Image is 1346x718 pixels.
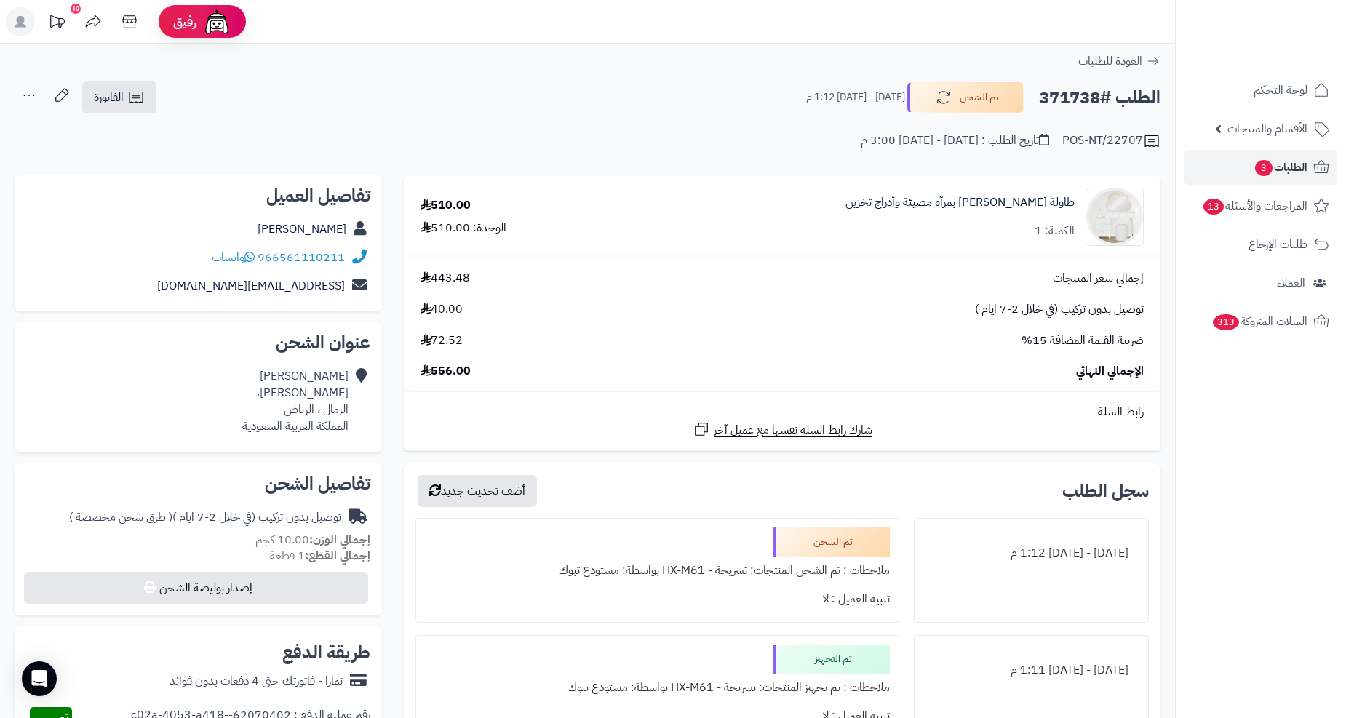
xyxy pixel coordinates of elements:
[173,13,196,31] span: رفيق
[1277,273,1305,293] span: العملاء
[1202,196,1307,216] span: المراجعات والأسئلة
[421,220,506,236] div: الوحدة: 510.00
[94,89,124,106] span: الفاتورة
[1184,150,1337,185] a: الطلبات3
[26,475,370,492] h2: تفاصيل الشحن
[39,7,75,40] a: تحديثات المنصة
[1211,311,1307,332] span: السلات المتروكة
[421,301,463,318] span: 40.00
[82,81,156,113] a: الفاتورة
[425,557,890,585] div: ملاحظات : تم الشحن المنتجات: تسريحة - HX-M61 بواسطة: مستودع تبوك
[1247,11,1332,41] img: logo-2.png
[1076,363,1144,380] span: الإجمالي النهائي
[282,644,370,661] h2: طريقة الدفع
[1062,482,1149,500] h3: سجل الطلب
[69,509,341,526] div: توصيل بدون تركيب (في خلال 2-7 ايام )
[693,420,872,439] a: شارك رابط السلة نفسها مع عميل آخر
[1039,83,1160,113] h2: الطلب #371738
[1078,52,1160,70] a: العودة للطلبات
[714,422,872,439] span: شارك رابط السلة نفسها مع عميل آخر
[421,197,471,214] div: 510.00
[309,531,370,549] strong: إجمالي الوزن:
[1184,227,1337,262] a: طلبات الإرجاع
[1227,119,1307,139] span: الأقسام والمنتجات
[975,301,1144,318] span: توصيل بدون تركيب (في خلال 2-7 ايام )
[806,90,905,105] small: [DATE] - [DATE] 1:12 م
[258,220,346,238] a: [PERSON_NAME]
[170,673,343,690] div: تمارا - فاتورتك حتى 4 دفعات بدون فوائد
[845,194,1075,211] a: طاولة [PERSON_NAME] بمرآة مضيئة وأدراج تخزين
[923,656,1139,685] div: [DATE] - [DATE] 1:11 م
[1184,304,1337,339] a: السلات المتروكة313
[773,645,890,674] div: تم التجهيز
[22,661,57,696] div: Open Intercom Messenger
[305,547,370,565] strong: إجمالي القطع:
[907,82,1024,113] button: تم الشحن
[410,404,1155,420] div: رابط السلة
[1184,188,1337,223] a: المراجعات والأسئلة13
[24,572,368,604] button: إصدار بوليصة الشحن
[258,249,345,266] a: 966561110211
[1184,266,1337,300] a: العملاء
[421,363,471,380] span: 556.00
[1078,52,1142,70] span: العودة للطلبات
[26,187,370,204] h2: تفاصيل العميل
[1254,159,1273,177] span: 3
[421,332,463,349] span: 72.52
[1053,270,1144,287] span: إجمالي سعر المنتجات
[157,277,345,295] a: [EMAIL_ADDRESS][DOMAIN_NAME]
[1086,188,1143,246] img: 1753513962-1-90x90.jpg
[1212,314,1241,331] span: 313
[1035,223,1075,239] div: الكمية: 1
[212,249,255,266] a: واتساب
[1022,332,1144,349] span: ضريبة القيمة المضافة 15%
[1254,157,1307,177] span: الطلبات
[69,508,172,526] span: ( طرق شحن مخصصة )
[421,270,470,287] span: 443.48
[255,531,370,549] small: 10.00 كجم
[1254,80,1307,100] span: لوحة التحكم
[26,334,370,351] h2: عنوان الشحن
[418,475,537,507] button: أضف تحديث جديد
[1062,132,1160,150] div: POS-NT/22707
[71,4,81,14] div: 10
[1203,198,1224,215] span: 13
[425,674,890,702] div: ملاحظات : تم تجهيز المنتجات: تسريحة - HX-M61 بواسطة: مستودع تبوك
[923,539,1139,567] div: [DATE] - [DATE] 1:12 م
[1184,73,1337,108] a: لوحة التحكم
[861,132,1049,149] div: تاريخ الطلب : [DATE] - [DATE] 3:00 م
[425,585,890,613] div: تنبيه العميل : لا
[202,7,231,36] img: ai-face.png
[773,527,890,557] div: تم الشحن
[242,368,349,434] div: [PERSON_NAME] [PERSON_NAME]، الرمال ، الرياض المملكة العربية السعودية
[1249,234,1307,255] span: طلبات الإرجاع
[270,547,370,565] small: 1 قطعة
